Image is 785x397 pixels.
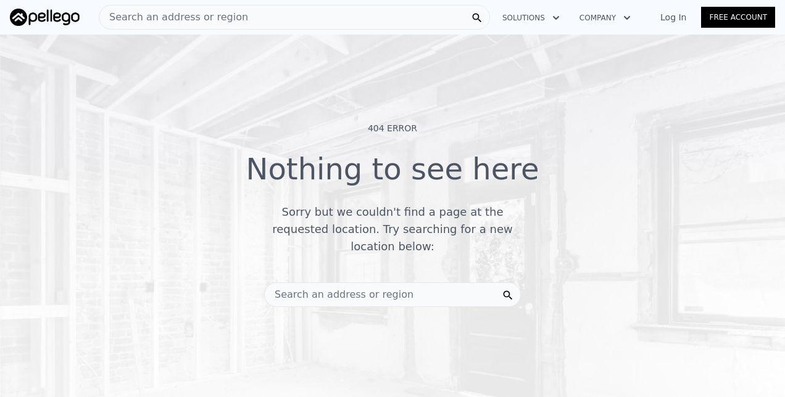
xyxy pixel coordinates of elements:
[368,122,417,134] div: 404 Error
[265,287,413,302] span: Search an address or region
[646,11,701,23] a: Log In
[99,10,248,25] span: Search an address or region
[254,203,531,255] div: Sorry but we couldn't find a page at the requested location. Try searching for a new location below:
[570,7,641,29] button: Company
[701,7,775,28] a: Free Account
[492,7,570,29] button: Solutions
[246,154,539,194] div: Nothing to see here
[10,9,80,26] img: Pellego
